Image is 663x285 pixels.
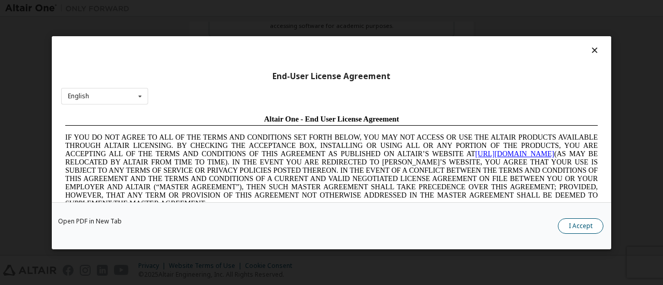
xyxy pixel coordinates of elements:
[58,218,122,224] a: Open PDF in New Tab
[414,39,493,47] a: [URL][DOMAIN_NAME]
[558,218,603,233] button: I Accept
[68,93,89,99] div: English
[4,23,537,97] span: IF YOU DO NOT AGREE TO ALL OF THE TERMS AND CONDITIONS SET FORTH BELOW, YOU MAY NOT ACCESS OR USE...
[4,106,537,179] span: Lore Ipsumd Sit Ame Cons Adipisc Elitseddo (“Eiusmodte”) in utlabor Etdolo Magnaaliqua Eni. (“Adm...
[203,4,338,12] span: Altair One - End User License Agreement
[61,71,602,81] div: End-User License Agreement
